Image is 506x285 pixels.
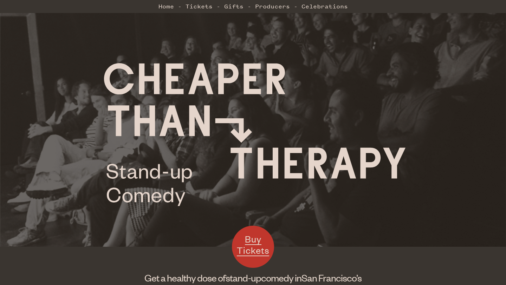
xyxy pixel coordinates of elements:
span: Buy Tickets [237,233,269,256]
img: Cheaper Than Therapy logo [104,63,406,206]
span: stand-up [226,272,261,284]
span: San Francisco’s [301,272,362,284]
a: Buy Tickets [232,226,274,268]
